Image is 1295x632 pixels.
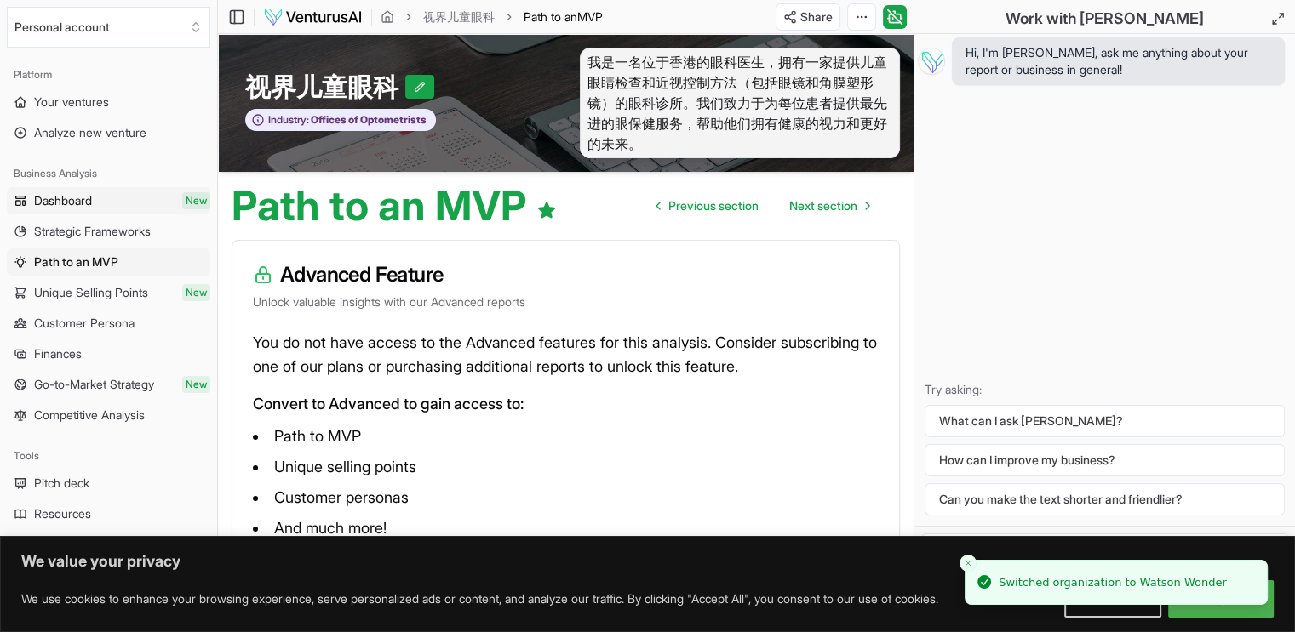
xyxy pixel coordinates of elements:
div: Platform [7,61,210,88]
span: Path to anMVP [524,9,603,26]
p: Try asking: [925,381,1285,398]
nav: breadcrumb [381,9,603,26]
a: Go-to-Market StrategyNew [7,371,210,398]
button: Close toast [960,555,977,572]
button: What can I ask [PERSON_NAME]? [925,405,1285,437]
a: Customer Persona [7,310,210,337]
a: Finances [7,340,210,367]
span: Share [800,9,833,26]
a: 视界儿童眼科 [423,9,495,26]
span: Dashboard [34,192,92,209]
span: Analyze new venture [34,124,146,141]
span: Pitch deck [34,475,89,492]
div: Business Analysis [7,160,210,187]
h1: Path to an MVP [232,185,557,226]
li: And much more! [253,515,879,542]
p: You do not have access to the Advanced features for this analysis. Consider subscribing to one of... [253,331,879,379]
span: 视界儿童眼科 [245,71,405,102]
p: Unlock valuable insights with our Advanced reports [253,293,879,310]
span: Strategic Frameworks [34,223,151,240]
button: Share [776,3,840,31]
h3: Advanced Feature [253,261,879,288]
a: Competitive Analysis [7,401,210,429]
a: DashboardNew [7,187,210,214]
div: Switched organization to Watson Wonder [999,574,1227,591]
span: New [182,376,210,393]
span: Unique Selling Points [34,284,148,301]
span: New [182,192,210,209]
span: Customer Persona [34,315,135,332]
span: Industry: [268,113,309,127]
span: Path to an MVP [34,253,118,270]
a: Analyze new venture [7,119,210,146]
span: Competitive Analysis [34,407,145,424]
div: Tools [7,442,210,470]
a: Pitch deck [7,470,210,497]
li: Path to MVP [253,423,879,450]
nav: pagination [643,189,883,223]
a: Your ventures [7,88,210,116]
button: Select an organization [7,7,210,48]
button: Can you make the text shorter and friendlier? [925,483,1285,515]
img: logo [263,7,363,27]
li: Customer personas [253,484,879,511]
span: Resources [34,505,91,522]
img: Vera [918,48,945,75]
a: Path to an MVP [7,248,210,276]
span: Go-to-Market Strategy [34,376,154,393]
p: We use cookies to enhance your browsing experience, serve personalized ads or content, and analyz... [21,589,938,609]
span: Hi, I'm [PERSON_NAME], ask me anything about your report or business in general! [966,44,1271,78]
p: Convert to Advanced to gain access to: [253,392,879,416]
a: Resources [7,500,210,527]
button: Industry:Offices of Optometrists [245,109,436,132]
span: 我是一名位于香港的眼科医生，拥有一家提供儿童眼睛检查和近视控制方法（包括眼镜和角膜塑形镜）的眼科诊所。我们致力于为每位患者提供最先进的眼保健服务，帮助他们拥有健康的视力和更好的未来。 [580,48,901,158]
a: Strategic Frameworks [7,218,210,245]
a: Unique Selling PointsNew [7,279,210,306]
a: Go to previous page [643,189,772,223]
span: Your ventures [34,94,109,111]
p: We value your privacy [21,551,1274,572]
span: New [182,284,210,301]
span: Finances [34,345,82,362]
a: Go to next page [776,189,883,223]
li: Unique selling points [253,453,879,481]
button: How can I improve my business? [925,444,1285,476]
span: Previous section [668,197,759,214]
span: Path to an [524,9,577,24]
span: Offices of Optometrists [309,113,427,127]
h2: Work with [PERSON_NAME] [1006,7,1204,31]
span: Next section [789,197,857,214]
